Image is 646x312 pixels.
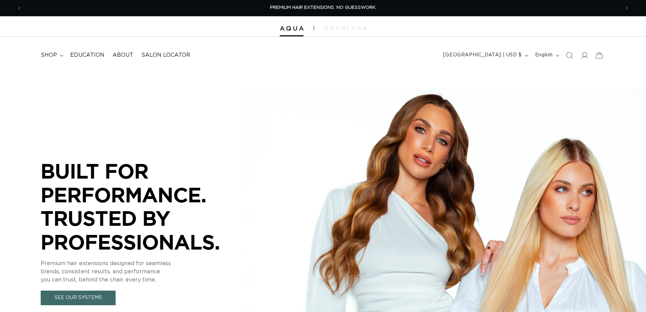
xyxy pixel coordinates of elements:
[41,291,116,305] a: See Our Systems
[109,48,137,63] a: About
[141,52,190,59] span: Salon Locator
[619,2,634,15] button: Next announcement
[439,49,531,62] button: [GEOGRAPHIC_DATA] | USD $
[562,48,577,63] summary: Search
[70,52,104,59] span: Education
[41,259,244,284] p: Premium hair extensions designed for seamless blends, consistent results, and performance you can...
[535,52,553,59] span: English
[280,26,304,31] img: Aqua Hair Extensions
[443,52,522,59] span: [GEOGRAPHIC_DATA] | USD $
[12,2,27,15] button: Previous announcement
[41,159,244,254] p: BUILT FOR PERFORMANCE. TRUSTED BY PROFESSIONALS.
[41,52,57,59] span: shop
[66,48,109,63] a: Education
[37,48,66,63] summary: shop
[531,49,562,62] button: English
[270,5,376,10] span: PREMIUM HAIR EXTENSIONS. NO GUESSWORK.
[137,48,194,63] a: Salon Locator
[113,52,133,59] span: About
[324,26,367,30] img: aqualyna.com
